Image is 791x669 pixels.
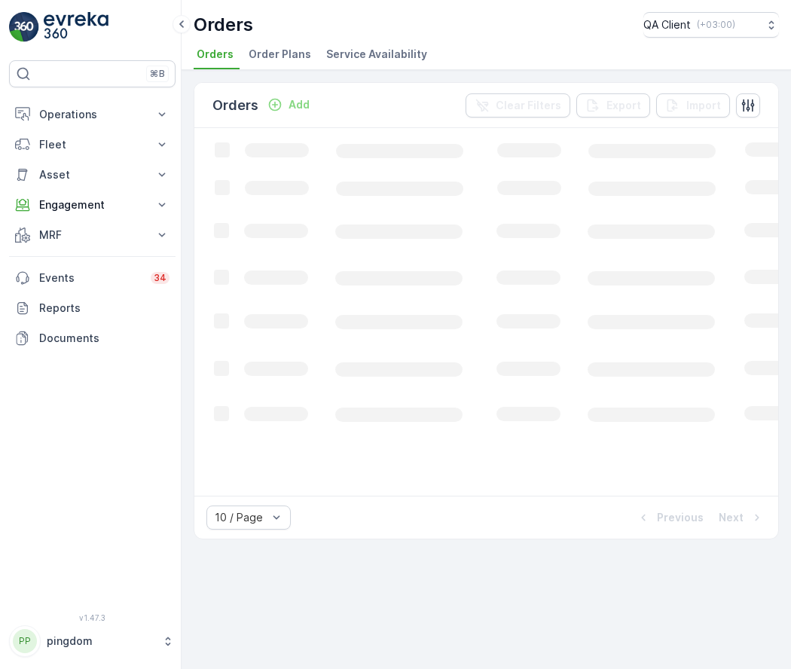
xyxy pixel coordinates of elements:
[717,509,766,527] button: Next
[261,96,316,114] button: Add
[643,12,779,38] button: QA Client(+03:00)
[697,19,735,31] p: ( +03:00 )
[719,510,744,525] p: Next
[9,625,176,657] button: PPpingdom
[197,47,234,62] span: Orders
[39,270,142,286] p: Events
[212,95,258,116] p: Orders
[39,137,145,152] p: Fleet
[9,613,176,622] span: v 1.47.3
[39,301,169,316] p: Reports
[656,93,730,118] button: Import
[44,12,108,42] img: logo_light-DOdMpM7g.png
[154,272,166,284] p: 34
[9,323,176,353] a: Documents
[9,12,39,42] img: logo
[39,107,145,122] p: Operations
[39,228,145,243] p: MRF
[496,98,561,113] p: Clear Filters
[466,93,570,118] button: Clear Filters
[39,197,145,212] p: Engagement
[194,13,253,37] p: Orders
[9,220,176,250] button: MRF
[9,130,176,160] button: Fleet
[9,160,176,190] button: Asset
[9,263,176,293] a: Events34
[150,68,165,80] p: ⌘B
[657,510,704,525] p: Previous
[576,93,650,118] button: Export
[13,629,37,653] div: PP
[39,167,145,182] p: Asset
[634,509,705,527] button: Previous
[686,98,721,113] p: Import
[47,634,154,649] p: pingdom
[9,190,176,220] button: Engagement
[289,97,310,112] p: Add
[606,98,641,113] p: Export
[39,331,169,346] p: Documents
[9,293,176,323] a: Reports
[643,17,691,32] p: QA Client
[249,47,311,62] span: Order Plans
[9,99,176,130] button: Operations
[326,47,427,62] span: Service Availability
